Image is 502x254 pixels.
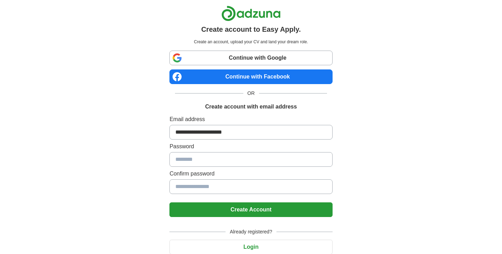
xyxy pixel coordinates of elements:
a: Login [169,244,332,250]
a: Continue with Google [169,51,332,65]
label: Confirm password [169,170,332,178]
img: Adzuna logo [221,6,281,21]
h1: Create account with email address [205,103,297,111]
h1: Create account to Easy Apply. [201,24,301,35]
label: Email address [169,115,332,124]
p: Create an account, upload your CV and land your dream role. [171,39,331,45]
span: Already registered? [226,228,276,236]
span: OR [243,90,259,97]
label: Password [169,142,332,151]
button: Create Account [169,202,332,217]
a: Continue with Facebook [169,69,332,84]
